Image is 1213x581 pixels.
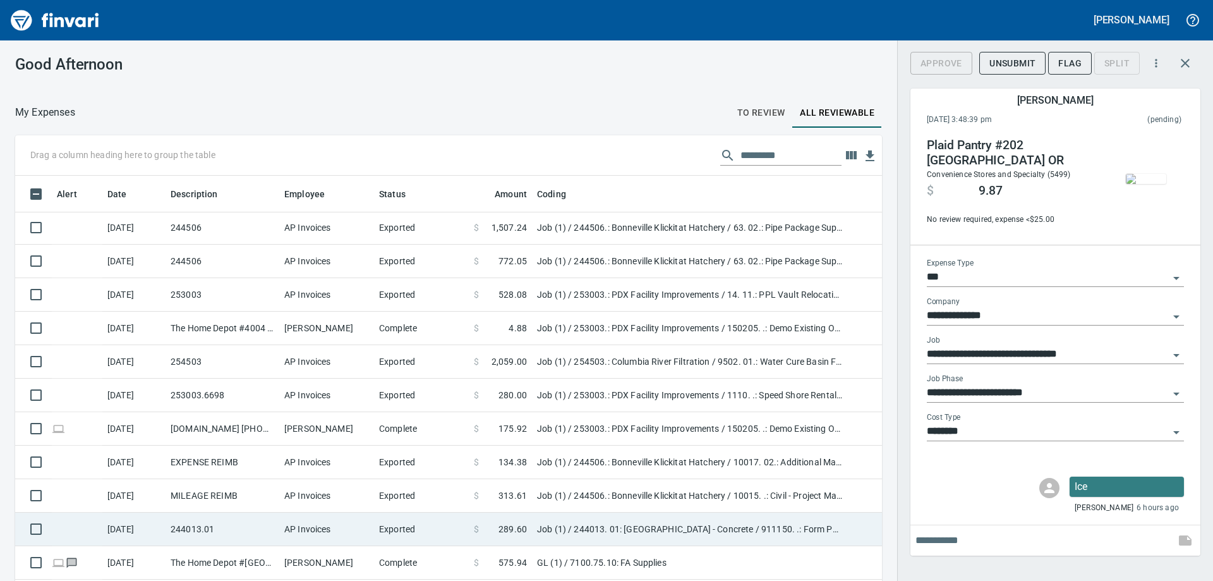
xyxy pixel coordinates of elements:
[374,446,469,479] td: Exported
[374,412,469,446] td: Complete
[166,278,279,312] td: 253003
[1168,308,1185,326] button: Open
[374,278,469,312] td: Exported
[279,379,374,412] td: AP Invoices
[927,214,1099,226] span: No review required, expense < $25.00
[498,288,527,301] span: 528.08
[537,187,582,202] span: Coding
[532,312,848,345] td: Job (1) / 253003.: PDX Facility Improvements / 150205. .: Demo Existing Ops Trailer / 5: Other
[279,278,374,312] td: AP Invoices
[166,345,279,379] td: 254503
[102,278,166,312] td: [DATE]
[474,456,479,468] span: $
[166,546,279,580] td: The Home Depot #[GEOGRAPHIC_DATA]
[532,412,848,446] td: Job (1) / 253003.: PDX Facility Improvements / 150205. .: Demo Existing Ops Trailer / 3: Material
[532,211,848,245] td: Job (1) / 244506.: Bonneville Klickitat Hatchery / 63. 02.: Pipe Package Supply Site / 3: Material
[279,513,374,546] td: AP Invoices
[166,479,279,513] td: MILEAGE REIMB
[279,412,374,446] td: [PERSON_NAME]
[927,260,974,267] label: Expense Type
[171,187,234,202] span: Description
[800,105,874,121] span: All Reviewable
[927,114,1070,126] span: [DATE] 3:48:39 pm
[537,187,566,202] span: Coding
[492,221,527,234] span: 1,507.24
[1168,424,1185,441] button: Open
[474,288,479,301] span: $
[927,376,963,383] label: Job Phase
[498,489,527,502] span: 313.61
[474,489,479,502] span: $
[52,424,65,432] span: Online transaction
[737,105,785,121] span: To Review
[279,245,374,278] td: AP Invoices
[15,105,75,120] p: My Expenses
[532,546,848,580] td: GL (1) / 7100.75.10: FA Supplies
[927,298,960,306] label: Company
[52,558,65,566] span: Online transaction
[279,546,374,580] td: [PERSON_NAME]
[57,187,77,202] span: Alert
[474,255,479,267] span: $
[498,422,527,435] span: 175.92
[1170,525,1200,556] span: This records your note into the expense. If you would like to send a message to an employee inste...
[1168,385,1185,403] button: Open
[1126,174,1166,184] img: receipts%2Ftapani%2F2025-10-07%2FOf20N6DR0QPdM4xGoQhlCDvLmKD3__HRb2fPdiCk4hkYkGF3jK_thumb.jpg
[102,211,166,245] td: [DATE]
[102,312,166,345] td: [DATE]
[65,558,78,566] span: Has messages
[509,322,527,334] span: 4.88
[15,105,75,120] nav: breadcrumb
[30,149,215,161] p: Drag a column heading here to group the table
[102,446,166,479] td: [DATE]
[102,345,166,379] td: [DATE]
[374,211,469,245] td: Exported
[374,345,469,379] td: Exported
[1142,49,1170,77] button: More
[374,513,469,546] td: Exported
[1017,94,1093,107] h5: [PERSON_NAME]
[279,446,374,479] td: AP Invoices
[374,312,469,345] td: Complete
[15,56,284,73] h3: Good Afternoon
[279,479,374,513] td: AP Invoices
[102,379,166,412] td: [DATE]
[474,422,479,435] span: $
[102,479,166,513] td: [DATE]
[927,170,1071,179] span: Convenience Stores and Specialty (5499)
[989,56,1035,71] span: Unsubmit
[474,556,479,569] span: $
[979,183,1003,199] span: 9.87
[166,245,279,278] td: 244506
[1168,269,1185,287] button: Open
[532,479,848,513] td: Job (1) / 244506.: Bonneville Klickitat Hatchery / 10015. .: Civil - Project Management (PM/APM) ...
[979,52,1046,75] button: Unsubmit
[374,479,469,513] td: Exported
[474,355,479,368] span: $
[498,456,527,468] span: 134.38
[102,513,166,546] td: [DATE]
[1170,48,1200,78] button: Close transaction
[498,389,527,401] span: 280.00
[166,379,279,412] td: 253003.6698
[1048,52,1092,75] button: Flag
[171,187,218,202] span: Description
[102,412,166,446] td: [DATE]
[107,187,143,202] span: Date
[1058,56,1082,71] span: Flag
[1075,479,1179,494] p: Ice
[102,546,166,580] td: [DATE]
[1075,502,1133,515] span: [PERSON_NAME]
[927,138,1099,168] h4: Plaid Pantry #202 [GEOGRAPHIC_DATA] OR
[532,245,848,278] td: Job (1) / 244506.: Bonneville Klickitat Hatchery / 63. 02.: Pipe Package Supply Site / 3: Material
[279,312,374,345] td: [PERSON_NAME]
[927,183,934,199] span: $
[478,187,527,202] span: Amount
[532,278,848,312] td: Job (1) / 253003.: PDX Facility Improvements / 14. 11.: PPL Vault Relocation / 3: Material
[1094,13,1169,27] h5: [PERSON_NAME]
[532,379,848,412] td: Job (1) / 253003.: PDX Facility Improvements / 1110. .: Speed Shore Rental (ea) / 5: Other
[474,523,479,535] span: $
[279,211,374,245] td: AP Invoices
[1137,502,1179,515] span: 6 hours ago
[1168,346,1185,364] button: Open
